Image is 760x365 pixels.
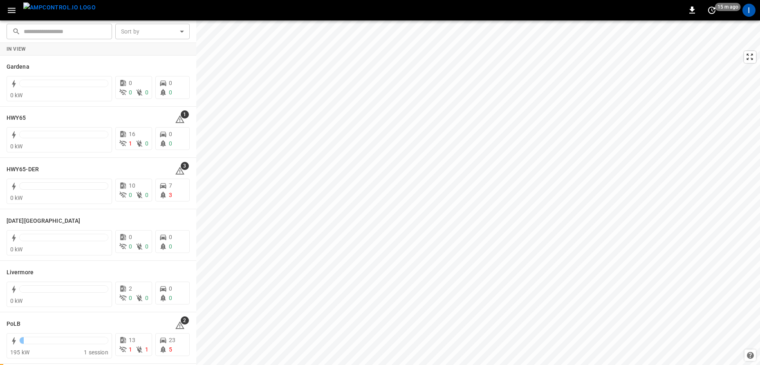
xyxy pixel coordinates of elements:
span: 15 m ago [715,3,741,11]
span: 0 [129,192,132,198]
span: 0 [129,89,132,96]
span: 5 [169,346,172,353]
span: 13 [129,337,135,343]
h6: PoLB [7,320,20,329]
span: 2 [181,316,189,325]
span: 0 [145,140,148,147]
h6: Livermore [7,268,34,277]
span: 0 [145,89,148,96]
span: 0 [145,192,148,198]
span: 0 [169,131,172,137]
span: 195 kW [10,349,29,356]
span: 0 kW [10,298,23,304]
span: 0 [169,89,172,96]
span: 0 [129,234,132,240]
span: 0 [169,80,172,86]
span: 0 [169,295,172,301]
button: set refresh interval [705,4,718,17]
span: 1 [181,110,189,119]
h6: Gardena [7,63,29,72]
span: 2 [129,285,132,292]
span: 0 kW [10,92,23,99]
span: 0 [169,285,172,292]
span: 1 [145,346,148,353]
strong: In View [7,46,26,52]
h6: Karma Center [7,217,80,226]
span: 1 [129,140,132,147]
span: 10 [129,182,135,189]
span: 0 [169,243,172,250]
span: 7 [169,182,172,189]
img: ampcontrol.io logo [23,2,96,13]
span: 0 [129,295,132,301]
span: 3 [169,192,172,198]
span: 0 [145,295,148,301]
span: 0 [169,140,172,147]
span: 1 [129,346,132,353]
span: 0 [145,243,148,250]
span: 0 kW [10,143,23,150]
div: profile-icon [742,4,756,17]
span: 3 [181,162,189,170]
canvas: Map [196,20,760,365]
span: 0 kW [10,195,23,201]
span: 0 kW [10,246,23,253]
span: 0 [129,243,132,250]
span: 0 [169,234,172,240]
h6: HWY65-DER [7,165,39,174]
h6: HWY65 [7,114,26,123]
span: 0 [129,80,132,86]
span: 1 session [84,349,108,356]
span: 16 [129,131,135,137]
span: 23 [169,337,175,343]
